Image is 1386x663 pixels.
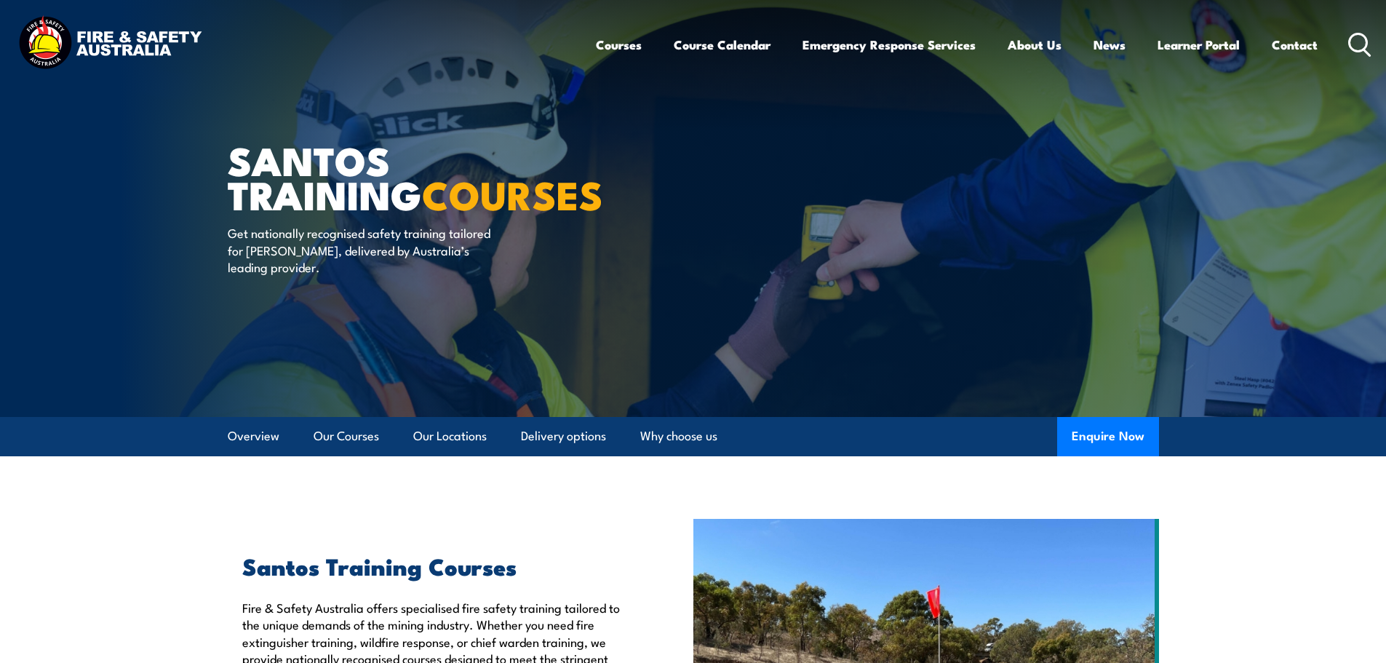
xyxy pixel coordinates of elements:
h2: Santos Training Courses [242,555,626,576]
h1: Santos Training [228,143,587,210]
button: Enquire Now [1057,417,1159,456]
a: Overview [228,417,279,456]
a: News [1094,25,1126,64]
a: Delivery options [521,417,606,456]
a: Learner Portal [1158,25,1240,64]
a: Why choose us [640,417,717,456]
a: Courses [596,25,642,64]
a: Our Courses [314,417,379,456]
a: Our Locations [413,417,487,456]
a: About Us [1008,25,1062,64]
a: Contact [1272,25,1318,64]
strong: COURSES [422,163,603,223]
a: Course Calendar [674,25,770,64]
p: Get nationally recognised safety training tailored for [PERSON_NAME], delivered by Australia’s le... [228,224,493,275]
a: Emergency Response Services [802,25,976,64]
